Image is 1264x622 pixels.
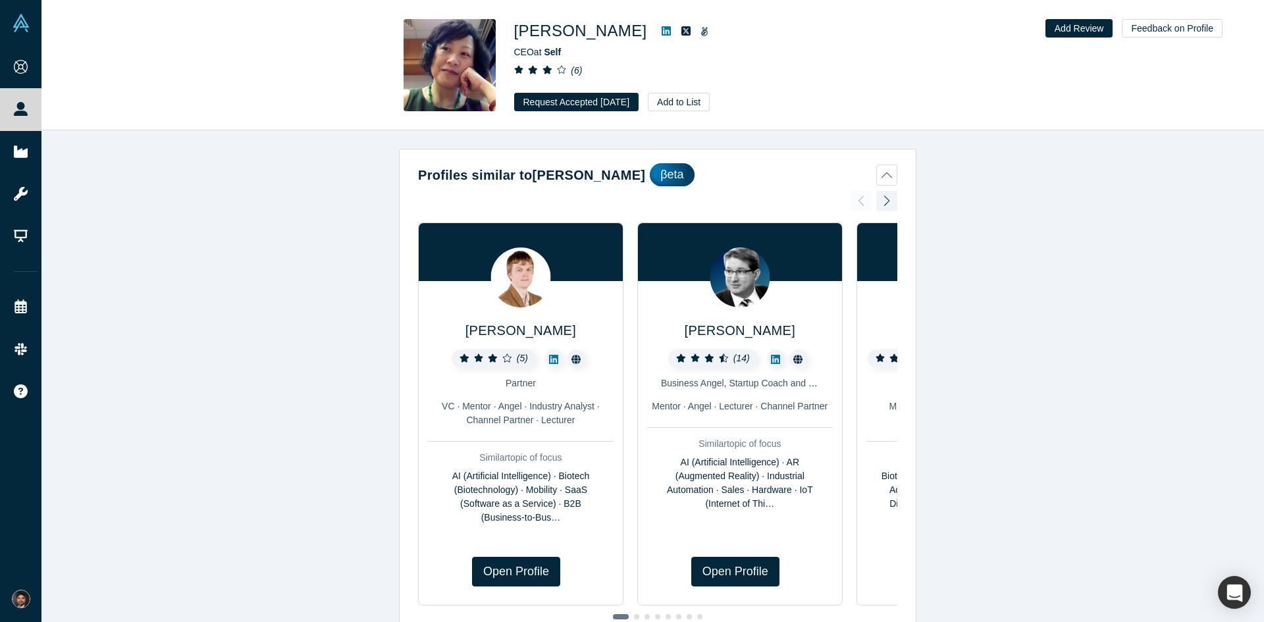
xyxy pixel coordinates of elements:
[418,165,645,185] h2: Profiles similar to [PERSON_NAME]
[650,163,694,186] div: βeta
[472,557,560,586] a: Open Profile
[418,163,897,186] button: Profiles similar to[PERSON_NAME]βeta
[514,19,647,43] h1: [PERSON_NAME]
[648,93,710,111] button: Add to List
[12,14,30,32] img: Alchemist Vault Logo
[685,323,795,338] a: [PERSON_NAME]
[647,400,833,413] div: Mentor · Angel · Lecturer · Channel Partner
[428,451,614,465] div: Similar topic of focus
[647,437,833,451] div: Similar topic of focus
[733,353,750,363] i: ( 14 )
[12,590,30,608] img: Shine Oovattil's Account
[428,469,614,525] div: AI (Artificial Intelligence) · Biotech (Biotechnology) · Mobility · SaaS (Software as a Service) ...
[647,455,833,511] div: AI (Artificial Intelligence) · AR (Augmented Reality) · Industrial Automation · Sales · Hardware ...
[404,19,496,111] img: Marjorie Hsu's Profile Image
[661,378,884,388] span: Business Angel, Startup Coach and best-selling author
[517,353,528,363] i: ( 5 )
[866,451,1052,465] div: Similar topic of focus
[514,47,562,57] span: CEO at
[571,65,582,76] i: ( 6 )
[428,400,614,427] div: VC · Mentor · Angel · Industry Analyst · Channel Partner · Lecturer
[514,93,639,111] button: Request Accepted [DATE]
[691,557,779,586] a: Open Profile
[710,247,770,307] img: Martin Giese's Profile Image
[866,469,1052,525] div: Biotech (Biotechnology) · Advertising · AdTech (Advertising Technology) · Digital Health · Health...
[490,247,550,307] img: Alexander Korchevsky's Profile Image
[866,400,1052,427] div: Mentor · Angel · Service Provider · Freelancer / Consultant
[544,47,561,57] a: Self
[465,323,576,338] a: [PERSON_NAME]
[1122,19,1223,38] button: Feedback on Profile
[1045,19,1113,38] button: Add Review
[506,378,536,388] span: Partner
